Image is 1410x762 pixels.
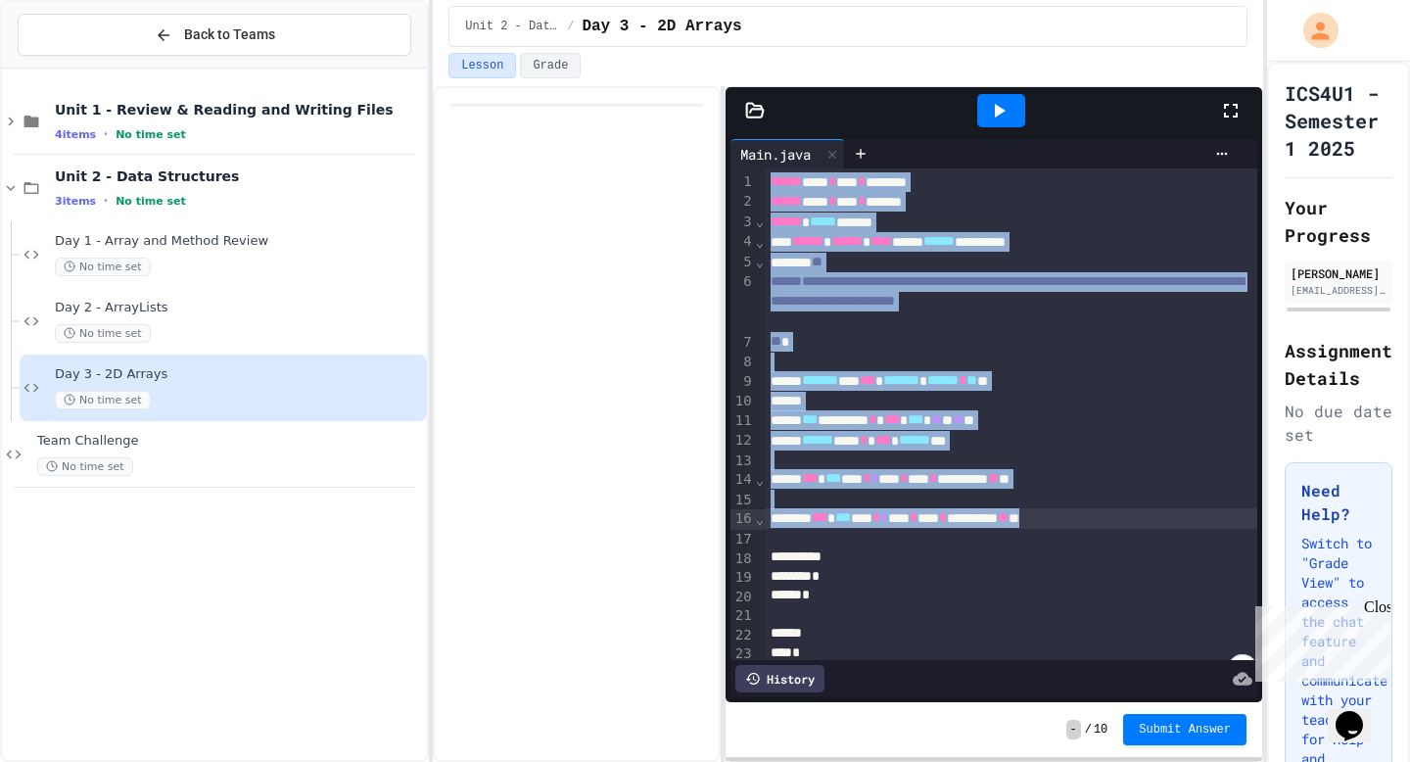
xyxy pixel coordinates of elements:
[730,392,755,411] div: 10
[55,195,96,208] span: 3 items
[730,606,755,626] div: 21
[730,588,755,607] div: 20
[730,192,755,212] div: 2
[55,324,151,343] span: No time set
[730,353,755,372] div: 8
[116,195,186,208] span: No time set
[730,144,821,165] div: Main.java
[730,530,755,549] div: 17
[730,139,845,168] div: Main.java
[730,213,755,232] div: 3
[104,126,108,142] span: •
[1283,8,1343,53] div: My Account
[730,644,755,664] div: 23
[55,391,151,409] span: No time set
[1285,337,1392,392] h2: Assignment Details
[1066,720,1081,739] span: -
[465,19,559,34] span: Unit 2 - Data Structures
[55,233,423,250] span: Day 1 - Array and Method Review
[765,168,1257,686] div: To enrich screen reader interactions, please activate Accessibility in Grammarly extension settings
[1247,598,1390,682] iframe: chat widget
[730,549,755,569] div: 18
[730,568,755,588] div: 19
[755,214,765,229] span: Fold line
[755,472,765,488] span: Fold line
[8,8,135,124] div: Chat with us now!Close
[730,411,755,431] div: 11
[730,372,755,392] div: 9
[730,333,755,353] div: 7
[755,234,765,250] span: Fold line
[116,128,186,141] span: No time set
[448,53,516,78] button: Lesson
[730,253,755,272] div: 5
[37,457,133,476] span: No time set
[37,433,423,450] span: Team Challenge
[520,53,581,78] button: Grade
[730,491,755,510] div: 15
[1094,722,1107,738] span: 10
[18,14,411,56] button: Back to Teams
[567,19,574,34] span: /
[55,366,423,383] span: Day 3 - 2D Arrays
[755,511,765,527] span: Fold line
[1328,684,1390,742] iframe: chat widget
[55,167,423,185] span: Unit 2 - Data Structures
[730,470,755,490] div: 14
[582,15,741,38] span: Day 3 - 2D Arrays
[55,101,423,119] span: Unit 1 - Review & Reading and Writing Files
[730,509,755,529] div: 16
[730,272,755,332] div: 6
[730,172,755,192] div: 1
[1139,722,1231,738] span: Submit Answer
[1291,283,1386,298] div: [EMAIL_ADDRESS][DOMAIN_NAME]
[1123,714,1246,745] button: Submit Answer
[730,452,755,471] div: 13
[1085,722,1092,738] span: /
[1285,400,1392,447] div: No due date set
[104,193,108,209] span: •
[755,254,765,269] span: Fold line
[184,24,275,45] span: Back to Teams
[55,300,423,316] span: Day 2 - ArrayLists
[55,258,151,276] span: No time set
[730,626,755,645] div: 22
[730,232,755,252] div: 4
[735,665,824,692] div: History
[1301,479,1376,526] h3: Need Help?
[1285,194,1392,249] h2: Your Progress
[55,128,96,141] span: 4 items
[730,431,755,451] div: 12
[1291,264,1386,282] div: [PERSON_NAME]
[1285,79,1392,162] h1: ICS4U1 - Semester 1 2025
